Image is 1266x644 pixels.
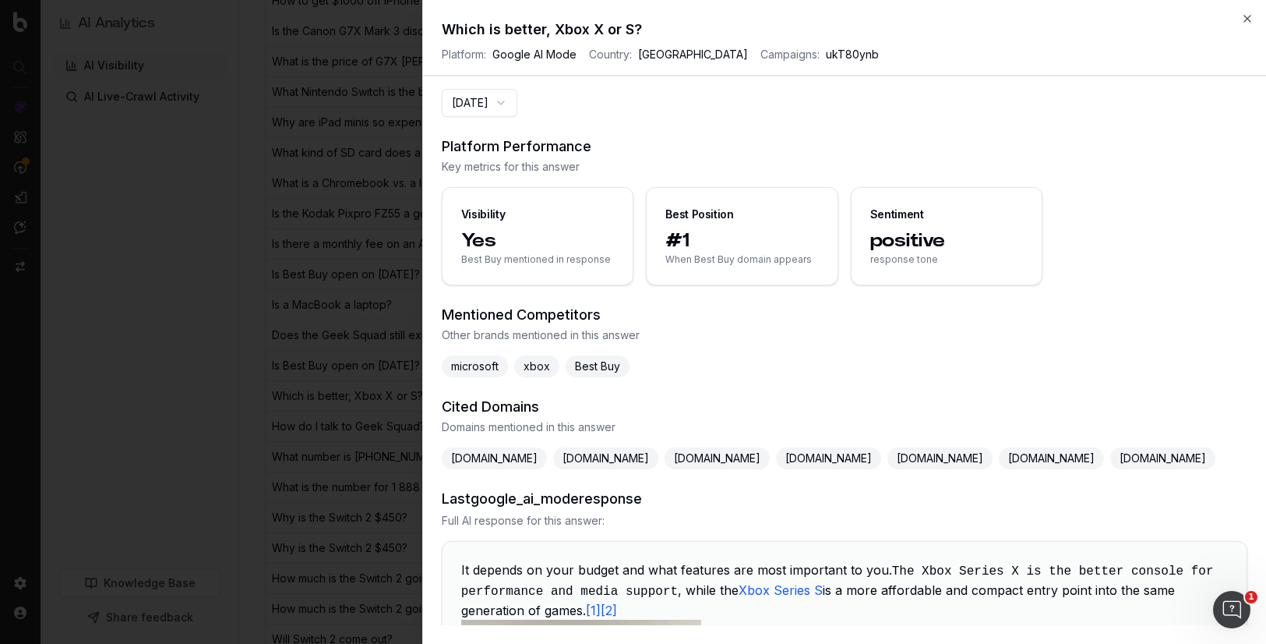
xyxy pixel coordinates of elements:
[461,207,506,222] div: Visibility
[553,448,658,469] span: [DOMAIN_NAME]
[442,513,1247,529] span: Full AI response for this answer:
[589,47,632,62] span: Country:
[442,47,486,62] span: Platform:
[586,603,601,618] a: [1]
[442,448,547,469] span: [DOMAIN_NAME]
[870,207,924,222] div: Sentiment
[870,228,1024,253] span: positive
[601,603,617,618] a: [2]
[442,488,1247,510] h3: Last google_ai_mode response
[999,448,1104,469] span: [DOMAIN_NAME]
[1213,591,1250,628] iframe: Intercom live chat
[665,253,819,266] span: When Best Buy domain appears
[492,47,577,62] span: Google AI Mode
[760,47,820,62] span: Campaigns:
[887,448,993,469] span: [DOMAIN_NAME]
[461,228,615,253] span: Yes
[665,228,819,253] span: #1
[442,327,1247,343] span: Other brands mentioned in this answer
[442,356,508,377] span: microsoft
[638,47,748,62] span: [GEOGRAPHIC_DATA]
[514,356,559,377] span: xbox
[870,253,1024,266] span: response tone
[776,448,881,469] span: [DOMAIN_NAME]
[739,582,823,598] a: Xbox Series S
[442,159,1247,175] span: Key metrics for this answer
[665,448,770,469] span: [DOMAIN_NAME]
[461,561,1228,620] p: It depends on your budget and what features are most important to you. , while the is a more affo...
[442,304,1247,326] h3: Mentioned Competitors
[1110,448,1215,469] span: [DOMAIN_NAME]
[442,19,1247,41] h2: Which is better, Xbox X or S?
[461,253,615,266] span: Best Buy mentioned in response
[442,136,1247,157] h3: Platform Performance
[665,207,733,222] div: Best Position
[566,356,629,377] span: Best Buy
[442,396,1247,418] h3: Cited Domains
[1245,591,1257,603] span: 1
[442,419,1247,435] span: Domains mentioned in this answer
[826,47,879,62] span: ukT80ynb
